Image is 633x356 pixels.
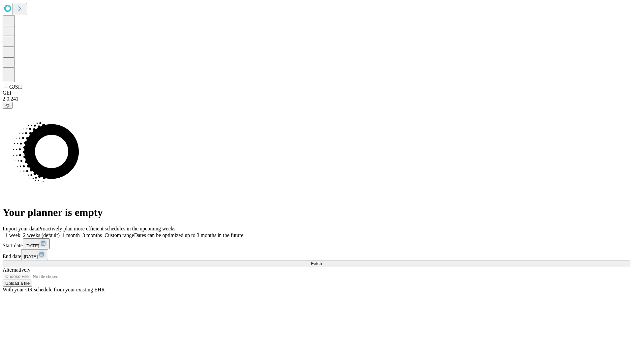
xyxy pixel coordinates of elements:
button: [DATE] [21,249,48,260]
span: 2 weeks (default) [23,232,60,238]
span: Custom range [105,232,134,238]
span: 1 month [62,232,80,238]
button: Upload a file [3,280,32,287]
span: [DATE] [25,243,39,248]
h1: Your planner is empty [3,206,630,219]
span: Import your data [3,226,38,231]
div: GEI [3,90,630,96]
span: @ [5,103,10,108]
span: With your OR schedule from your existing EHR [3,287,105,292]
span: 1 week [5,232,20,238]
span: 3 months [82,232,102,238]
span: Alternatively [3,267,30,273]
div: 2.0.241 [3,96,630,102]
span: GJSH [9,84,22,90]
span: Proactively plan more efficient schedules in the upcoming weeks. [38,226,177,231]
div: End date [3,249,630,260]
button: Fetch [3,260,630,267]
div: Start date [3,238,630,249]
button: [DATE] [23,238,50,249]
button: @ [3,102,13,109]
span: Fetch [311,261,322,266]
span: Dates can be optimized up to 3 months in the future. [134,232,245,238]
span: [DATE] [24,254,38,259]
